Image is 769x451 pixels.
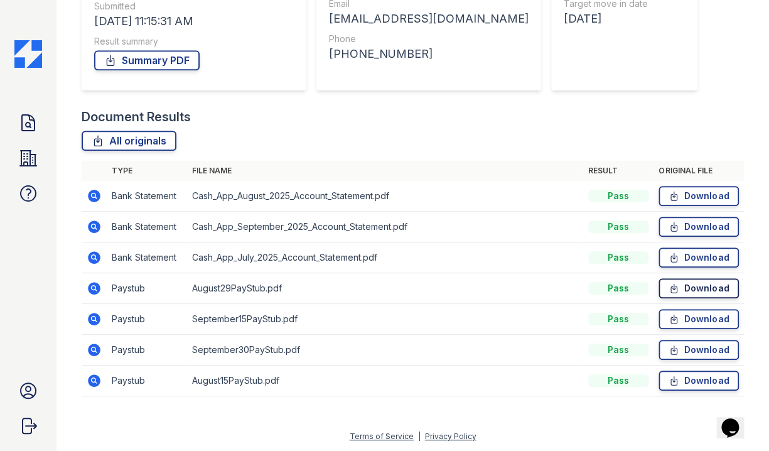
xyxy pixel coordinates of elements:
[588,251,648,264] div: Pass
[14,40,42,68] img: CE_Icon_Blue-c292c112584629df590d857e76928e9f676e5b41ef8f769ba2f05ee15b207248.png
[329,10,529,28] div: [EMAIL_ADDRESS][DOMAIN_NAME]
[187,161,583,181] th: File name
[107,181,187,212] td: Bank Statement
[588,190,648,202] div: Pass
[588,374,648,387] div: Pass
[187,212,583,242] td: Cash_App_September_2025_Account_Statement.pdf
[107,335,187,366] td: Paystub
[350,432,414,441] a: Terms of Service
[187,304,583,335] td: September15PayStub.pdf
[94,35,294,48] div: Result summary
[94,50,200,70] a: Summary PDF
[659,247,739,268] a: Download
[583,161,653,181] th: Result
[107,161,187,181] th: Type
[187,242,583,273] td: Cash_App_July_2025_Account_Statement.pdf
[588,282,648,295] div: Pass
[659,371,739,391] a: Download
[187,366,583,396] td: August15PayStub.pdf
[659,340,739,360] a: Download
[564,10,685,28] div: [DATE]
[187,273,583,304] td: August29PayStub.pdf
[588,313,648,325] div: Pass
[659,186,739,206] a: Download
[82,131,176,151] a: All originals
[94,13,294,30] div: [DATE] 11:15:31 AM
[659,278,739,298] a: Download
[659,309,739,329] a: Download
[716,401,756,438] iframe: chat widget
[82,108,191,126] div: Document Results
[659,217,739,237] a: Download
[187,181,583,212] td: Cash_App_August_2025_Account_Statement.pdf
[107,366,187,396] td: Paystub
[107,212,187,242] td: Bank Statement
[107,242,187,273] td: Bank Statement
[329,45,529,63] div: [PHONE_NUMBER]
[329,33,529,45] div: Phone
[107,304,187,335] td: Paystub
[187,335,583,366] td: September30PayStub.pdf
[588,220,648,233] div: Pass
[425,432,476,441] a: Privacy Policy
[107,273,187,304] td: Paystub
[418,432,421,441] div: |
[588,344,648,356] div: Pass
[653,161,744,181] th: Original file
